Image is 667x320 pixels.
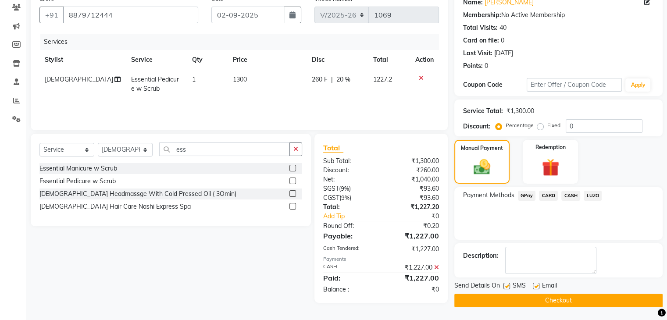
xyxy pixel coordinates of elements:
th: Stylist [39,50,126,70]
th: Price [228,50,307,70]
div: Service Total: [463,107,503,116]
span: CASH [561,191,580,201]
th: Action [410,50,439,70]
div: Net: [317,175,381,184]
button: Checkout [454,294,663,307]
div: [DEMOGRAPHIC_DATA] Headmassge With Cold Pressed Oil ( 3Omin) [39,189,236,199]
span: Total [323,143,343,153]
div: [DEMOGRAPHIC_DATA] Hair Care Nashi Express Spa [39,202,191,211]
span: 1 [192,75,196,83]
span: Essential Pedicure w Scrub [131,75,179,92]
label: Redemption [535,143,566,151]
div: ₹1,227.00 [381,245,446,254]
span: 1300 [233,75,247,83]
div: ₹1,227.00 [381,231,446,241]
div: Round Off: [317,221,381,231]
div: Discount: [463,122,490,131]
div: Payable: [317,231,381,241]
th: Disc [307,50,368,70]
a: Add Tip [317,212,392,221]
img: _cash.svg [468,157,496,177]
div: Payments [323,256,439,263]
span: CGST [323,194,339,202]
label: Manual Payment [461,144,503,152]
div: 0 [485,61,488,71]
div: 0 [501,36,504,45]
input: Enter Offer / Coupon Code [527,78,622,92]
div: ₹0 [392,212,445,221]
div: ( ) [317,184,381,193]
div: ₹0.20 [381,221,446,231]
div: Essential Manicure w Scrub [39,164,117,173]
img: _gift.svg [536,156,565,178]
span: 9% [341,185,349,192]
label: Fixed [547,121,560,129]
label: Percentage [506,121,534,129]
span: 260 F [312,75,328,84]
span: [DEMOGRAPHIC_DATA] [45,75,113,83]
th: Total [368,50,410,70]
span: LUZO [584,191,602,201]
div: Paid: [317,273,381,283]
div: ( ) [317,193,381,203]
div: CASH [317,263,381,272]
div: ₹1,227.00 [381,263,446,272]
span: | [331,75,333,84]
span: GPay [518,191,536,201]
div: [DATE] [494,49,513,58]
span: CARD [539,191,558,201]
div: ₹1,300.00 [381,156,446,166]
button: +91 [39,7,64,23]
div: ₹0 [381,285,446,294]
div: Services [40,34,446,50]
th: Qty [187,50,228,70]
span: Email [542,281,557,292]
div: No Active Membership [463,11,654,20]
div: Sub Total: [317,156,381,166]
button: Apply [625,78,650,92]
div: Balance : [317,285,381,294]
div: ₹93.60 [381,184,446,193]
span: SMS [513,281,526,292]
div: ₹1,227.00 [381,273,446,283]
div: Description: [463,251,498,260]
div: Last Visit: [463,49,492,58]
span: 1227.2 [373,75,392,83]
div: ₹260.00 [381,166,446,175]
div: ₹1,227.20 [381,203,446,212]
div: Total Visits: [463,23,498,32]
div: 40 [499,23,506,32]
div: Coupon Code [463,80,527,89]
div: ₹1,300.00 [506,107,534,116]
div: Total: [317,203,381,212]
div: Discount: [317,166,381,175]
span: SGST [323,185,339,192]
th: Service [126,50,187,70]
div: Essential Pedicure w Scrub [39,177,116,186]
input: Search or Scan [159,142,290,156]
div: ₹93.60 [381,193,446,203]
div: Cash Tendered: [317,245,381,254]
span: Send Details On [454,281,500,292]
span: 9% [341,194,350,201]
span: 20 % [336,75,350,84]
div: Membership: [463,11,501,20]
div: ₹1,040.00 [381,175,446,184]
div: Points: [463,61,483,71]
input: Search by Name/Mobile/Email/Code [63,7,198,23]
span: Payment Methods [463,191,514,200]
div: Card on file: [463,36,499,45]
